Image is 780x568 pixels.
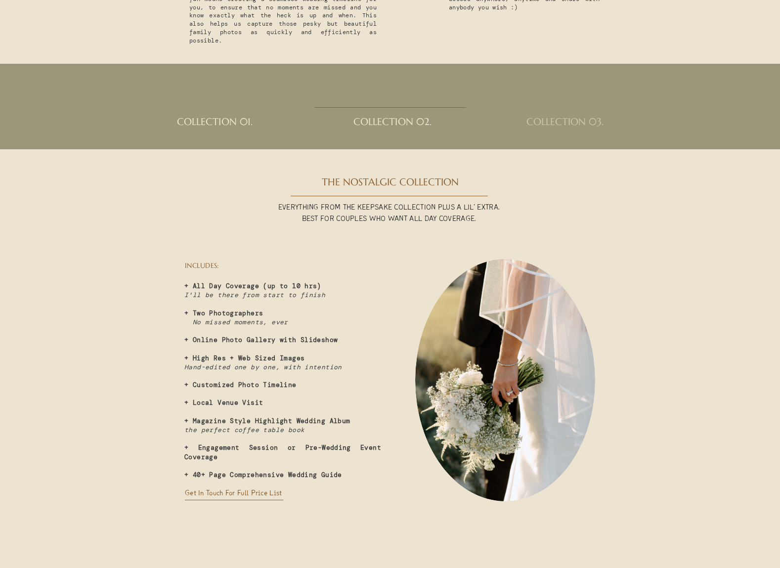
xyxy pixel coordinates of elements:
p: everything from the keepsake collection plus a lil' extra. best for couples who want all day cove... [264,202,514,240]
a: Get in touch for full price list [185,488,302,497]
b: + Engagement Session or Pre-Wedding Event Coverage [184,443,381,461]
b: + All Day Coverage (up to 10 hrs) [184,282,321,290]
i: No missed moments, ever [193,318,288,326]
a: collection 02. [336,116,449,136]
b: + Online Photo Gallery with Slideshow [184,336,338,344]
a: collection 03. [509,116,621,136]
b: + Two Photographers [184,309,263,317]
i: the perfect coffee table book [184,426,304,434]
b: + Customized Photo Timeline + Local Venue Visit [184,381,297,407]
b: + 40+ Page Comprehensive Wedding Guide [184,471,342,479]
h2: THE NOSTALGIC COLLECTION [317,176,464,189]
i: Hand-edited one by one, with intention [184,363,342,371]
p: INCLUDES: [185,261,331,271]
i: I'll be there from start to finish [184,291,325,299]
b: + High Res + Web Sized Images [184,354,304,362]
a: collection 01. [162,116,268,136]
b: + Magazine Style Highlight Wedding Album [184,417,350,425]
